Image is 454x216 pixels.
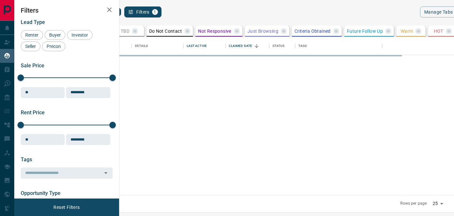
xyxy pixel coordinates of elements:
[67,30,93,40] div: Investor
[269,37,295,55] div: Status
[101,168,110,177] button: Open
[21,19,45,25] span: Lead Type
[294,29,331,33] p: Criteria Obtained
[21,156,32,163] span: Tags
[21,190,61,196] span: Opportunity Type
[149,29,182,33] p: Do Not Contact
[21,6,113,14] h2: Filters
[23,32,41,38] span: Renter
[86,37,132,55] div: Name
[272,37,285,55] div: Status
[401,29,413,33] p: Warm
[135,37,148,55] div: Details
[400,201,427,206] p: Rows per page:
[44,44,63,49] span: Precon
[198,29,231,33] p: Not Responsive
[252,41,261,51] button: Sort
[42,41,65,51] div: Precon
[132,37,183,55] div: Details
[23,44,38,49] span: Seller
[121,29,129,33] p: TBD
[295,37,382,55] div: Tags
[298,37,307,55] div: Tags
[21,63,44,69] span: Sale Price
[21,30,43,40] div: Renter
[187,37,207,55] div: Last Active
[347,29,383,33] p: Future Follow Up
[248,29,278,33] p: Just Browsing
[124,6,161,17] button: Filters1
[434,29,443,33] p: HOT
[229,37,252,55] div: Claimed Date
[49,202,84,213] button: Reset Filters
[47,32,63,38] span: Buyer
[183,37,226,55] div: Last Active
[21,41,40,51] div: Seller
[430,199,446,208] div: 25
[21,109,45,116] span: Rent Price
[153,10,157,14] span: 1
[45,30,65,40] div: Buyer
[69,32,90,38] span: Investor
[226,37,269,55] div: Claimed Date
